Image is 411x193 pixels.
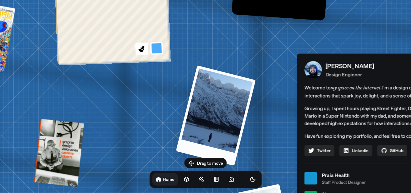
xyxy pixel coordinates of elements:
em: my space on the internet. [330,84,382,90]
h1: Home [163,176,175,182]
span: Staff Product Designer [322,179,366,185]
span: GitHub [390,147,403,154]
p: [PERSON_NAME] [325,61,374,71]
a: GitHub [377,145,407,156]
a: Twitter [304,145,334,156]
span: Twitter [317,147,330,154]
p: Design Engineer [325,71,374,78]
span: Praia Health [322,171,366,179]
button: Toggle Theme [246,173,259,186]
a: Linkedin [339,145,372,156]
span: Linkedin [352,147,368,154]
img: Profile Picture [304,61,322,78]
a: Home [152,173,178,186]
